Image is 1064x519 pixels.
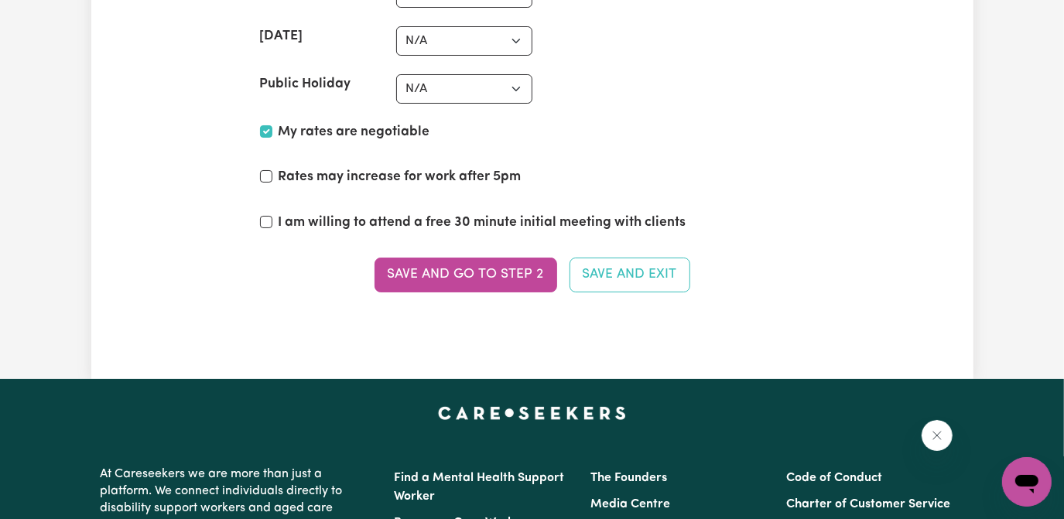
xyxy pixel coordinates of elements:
[438,407,626,419] a: Careseekers home page
[570,258,690,292] button: Save and Exit
[1002,457,1052,507] iframe: Button to launch messaging window
[375,258,557,292] button: Save and go to Step 2
[279,122,430,142] label: My rates are negotiable
[922,420,953,451] iframe: Close message
[279,167,522,187] label: Rates may increase for work after 5pm
[395,472,565,503] a: Find a Mental Health Support Worker
[590,472,667,484] a: The Founders
[590,498,670,510] a: Media Centre
[260,26,303,46] label: [DATE]
[786,498,950,510] a: Charter of Customer Service
[786,472,882,484] a: Code of Conduct
[279,213,686,233] label: I am willing to attend a free 30 minute initial meeting with clients
[260,74,351,94] label: Public Holiday
[9,11,94,23] span: Need any help?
